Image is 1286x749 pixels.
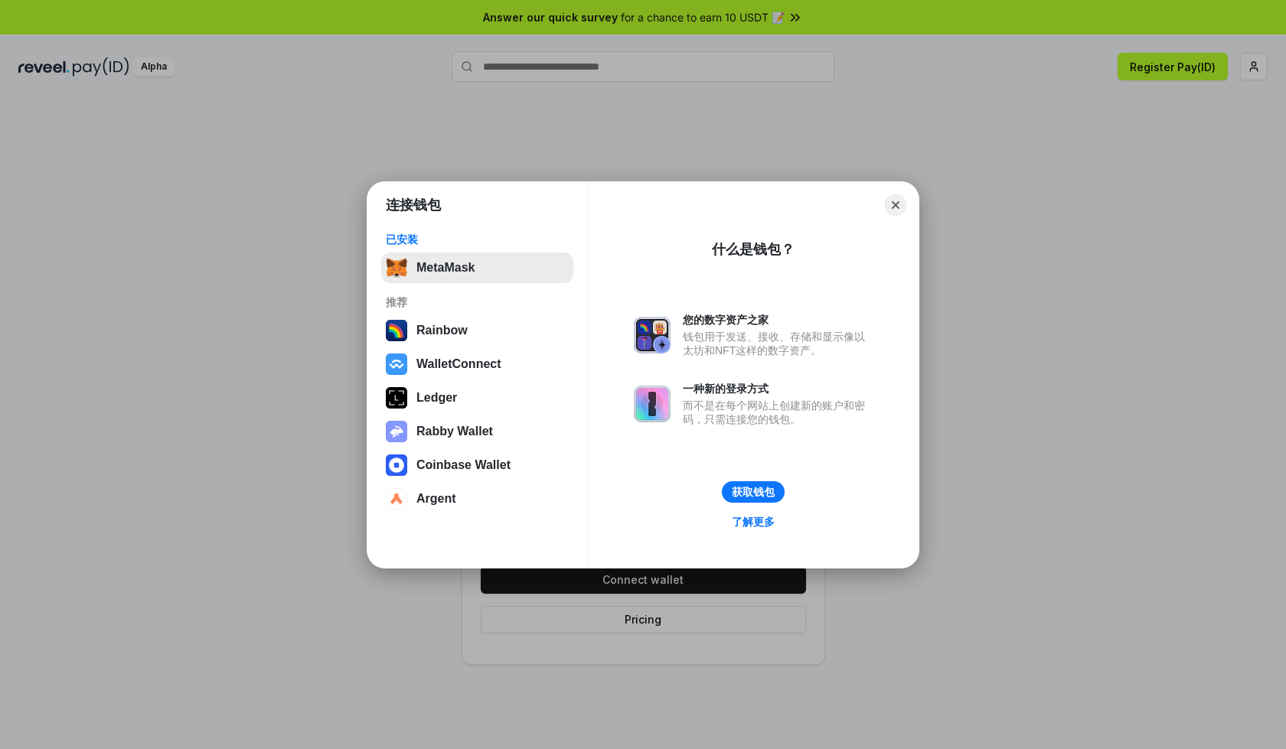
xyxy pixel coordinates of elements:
[416,458,511,472] div: Coinbase Wallet
[386,233,569,246] div: 已安装
[683,313,873,327] div: 您的数字资产之家
[381,484,573,514] button: Argent
[732,515,775,529] div: 了解更多
[732,485,775,499] div: 获取钱包
[386,320,407,341] img: svg+xml,%3Csvg%20width%3D%22120%22%20height%3D%22120%22%20viewBox%3D%220%200%20120%20120%22%20fil...
[386,488,407,510] img: svg+xml,%3Csvg%20width%3D%2228%22%20height%3D%2228%22%20viewBox%3D%220%200%2028%2028%22%20fill%3D...
[381,383,573,413] button: Ledger
[722,481,785,503] button: 获取钱包
[634,317,671,353] img: svg+xml,%3Csvg%20xmlns%3D%22http%3A%2F%2Fwww.w3.org%2F2000%2Fsvg%22%20fill%3D%22none%22%20viewBox...
[381,252,573,283] button: MetaMask
[712,240,795,259] div: 什么是钱包？
[381,416,573,447] button: Rabby Wallet
[683,382,873,396] div: 一种新的登录方式
[386,257,407,278] img: svg+xml,%3Csvg%20fill%3D%22none%22%20height%3D%2233%22%20viewBox%3D%220%200%2035%2033%22%20width%...
[381,349,573,379] button: WalletConnect
[386,196,441,214] h1: 连接钱包
[683,330,873,357] div: 钱包用于发送、接收、存储和显示像以太坊和NFT这样的数字资产。
[386,295,569,309] div: 推荐
[416,391,457,405] div: Ledger
[634,386,671,422] img: svg+xml,%3Csvg%20xmlns%3D%22http%3A%2F%2Fwww.w3.org%2F2000%2Fsvg%22%20fill%3D%22none%22%20viewBox...
[723,512,784,532] a: 了解更多
[885,194,906,216] button: Close
[683,399,873,426] div: 而不是在每个网站上创建新的账户和密码，只需连接您的钱包。
[381,450,573,480] button: Coinbase Wallet
[386,387,407,409] img: svg+xml,%3Csvg%20xmlns%3D%22http%3A%2F%2Fwww.w3.org%2F2000%2Fsvg%22%20width%3D%2228%22%20height%3...
[386,421,407,442] img: svg+xml,%3Csvg%20xmlns%3D%22http%3A%2F%2Fwww.w3.org%2F2000%2Fsvg%22%20fill%3D%22none%22%20viewBox...
[416,261,475,275] div: MetaMask
[416,425,493,438] div: Rabby Wallet
[386,353,407,375] img: svg+xml,%3Csvg%20width%3D%2228%22%20height%3D%2228%22%20viewBox%3D%220%200%2028%2028%22%20fill%3D...
[416,357,501,371] div: WalletConnect
[416,492,456,506] div: Argent
[381,315,573,346] button: Rainbow
[416,324,468,337] div: Rainbow
[386,454,407,476] img: svg+xml,%3Csvg%20width%3D%2228%22%20height%3D%2228%22%20viewBox%3D%220%200%2028%2028%22%20fill%3D...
